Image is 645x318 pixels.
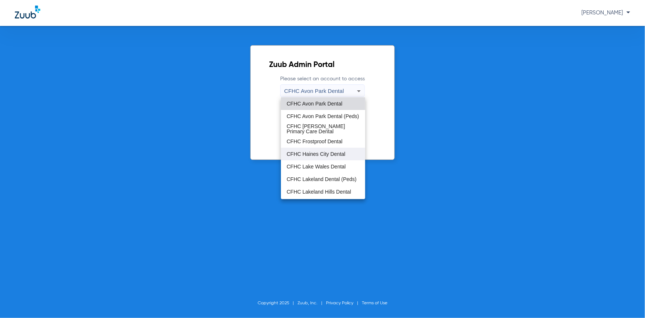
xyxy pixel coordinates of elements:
span: CFHC Lakeland Hills Dental [287,189,351,194]
span: CFHC [PERSON_NAME] Primary Care Dental [287,124,359,134]
span: CFHC Lake Wales Dental [287,164,346,169]
span: CFHC Haines City Dental [287,151,346,157]
span: CFHC Lakeland Dental (Peds) [287,177,357,182]
span: CFHC Avon Park Dental [287,101,343,106]
span: CFHC Frostproof Dental [287,139,343,144]
span: CFHC Avon Park Dental (Peds) [287,114,359,119]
